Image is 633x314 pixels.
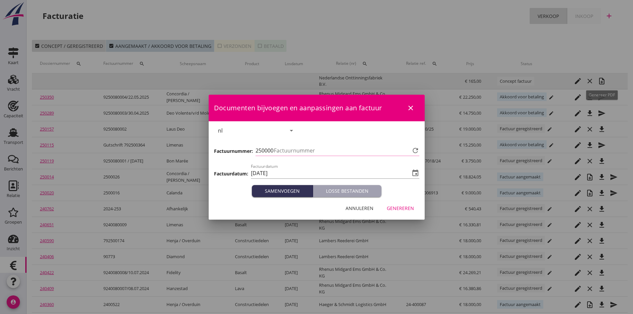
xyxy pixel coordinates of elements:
[287,127,295,135] i: arrow_drop_down
[411,169,419,177] i: event
[256,147,273,155] span: 250000
[214,170,248,177] h3: Factuurdatum:
[252,185,313,197] button: Samenvoegen
[411,147,419,155] i: refresh
[209,95,425,121] div: Documenten bijvoegen en aanpassingen aan factuur
[387,205,414,212] div: Genereren
[313,185,381,197] button: Losse bestanden
[381,202,419,214] button: Genereren
[316,187,379,194] div: Losse bestanden
[346,205,373,212] div: Annuleren
[407,104,415,112] i: close
[214,148,253,155] h3: Factuurnummer:
[255,187,310,194] div: Samenvoegen
[274,145,410,156] input: Factuurnummer
[340,202,379,214] button: Annuleren
[251,168,410,178] input: Factuurdatum
[218,128,223,134] div: nl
